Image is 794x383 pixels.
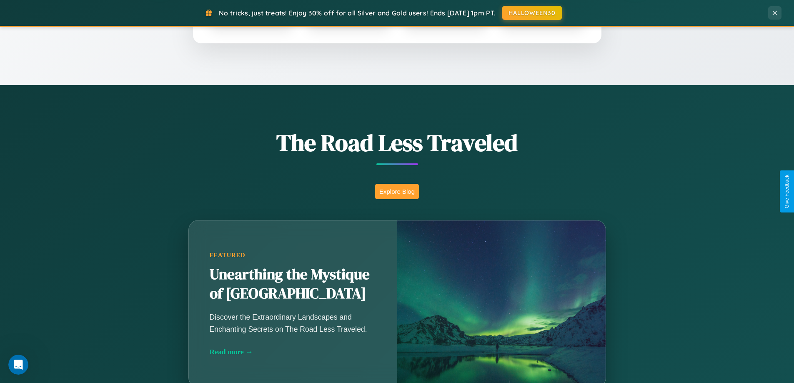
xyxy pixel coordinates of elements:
span: No tricks, just treats! Enjoy 30% off for all Silver and Gold users! Ends [DATE] 1pm PT. [219,9,496,17]
div: Read more → [210,348,376,356]
h2: Unearthing the Mystique of [GEOGRAPHIC_DATA] [210,265,376,303]
button: Explore Blog [375,184,419,199]
button: HALLOWEEN30 [502,6,562,20]
div: Featured [210,252,376,259]
div: Give Feedback [784,175,790,208]
p: Discover the Extraordinary Landscapes and Enchanting Secrets on The Road Less Traveled. [210,311,376,335]
h1: The Road Less Traveled [147,127,647,159]
iframe: Intercom live chat [8,355,28,375]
